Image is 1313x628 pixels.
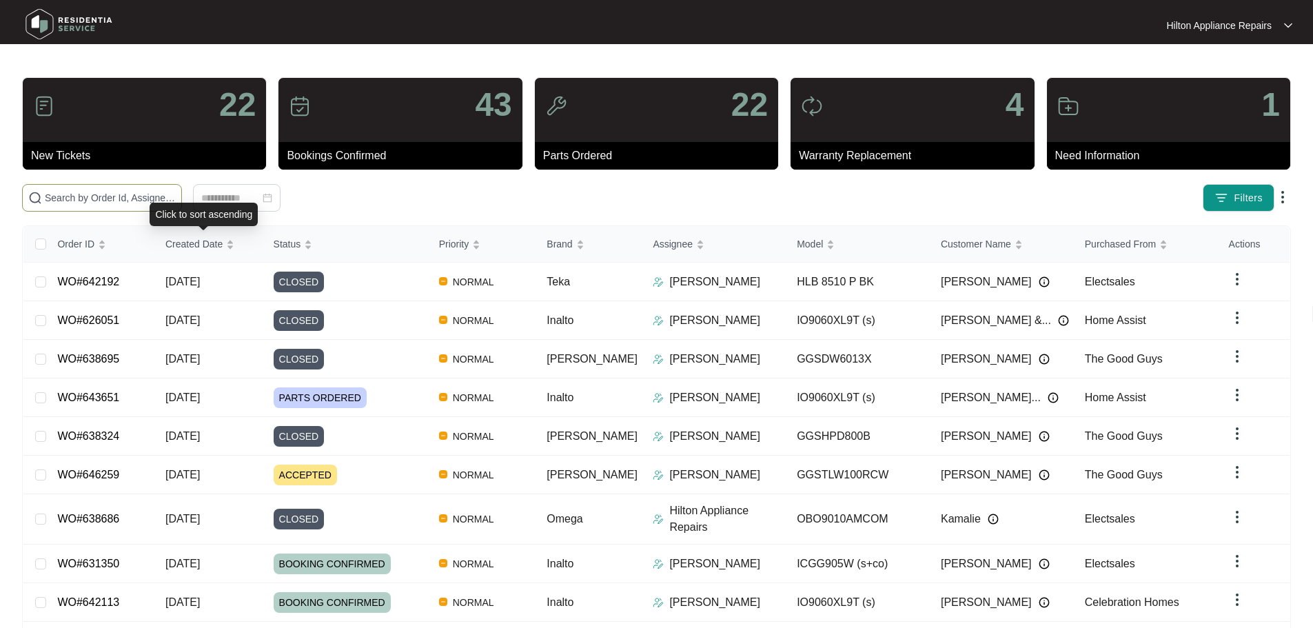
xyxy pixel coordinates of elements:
span: [PERSON_NAME] [941,594,1032,611]
a: WO#631350 [57,558,119,569]
img: filter icon [1214,191,1228,205]
th: Assignee [642,226,786,263]
span: Priority [439,236,469,252]
span: Celebration Homes [1085,596,1179,608]
img: Assigner Icon [653,276,664,287]
img: icon [33,95,55,117]
p: [PERSON_NAME] [669,312,760,329]
a: WO#638686 [57,513,119,525]
span: [DATE] [165,558,200,569]
span: [DATE] [165,596,200,608]
span: [DATE] [165,430,200,442]
span: Purchased From [1085,236,1156,252]
span: ACCEPTED [274,465,337,485]
td: GGSDW6013X [786,340,930,378]
th: Priority [428,226,536,263]
span: NORMAL [447,389,500,406]
a: WO#646259 [57,469,119,480]
a: WO#642113 [57,596,119,608]
td: HLB 8510 P BK [786,263,930,301]
img: dropdown arrow [1229,509,1245,525]
span: [PERSON_NAME] &... [941,312,1051,329]
button: filter iconFilters [1203,184,1274,212]
span: Status [274,236,301,252]
span: NORMAL [447,312,500,329]
th: Status [263,226,428,263]
span: [PERSON_NAME]... [941,389,1041,406]
span: Inalto [547,596,573,608]
span: Home Assist [1085,392,1146,403]
span: [PERSON_NAME] [941,556,1032,572]
img: dropdown arrow [1284,22,1292,29]
p: [PERSON_NAME] [669,467,760,483]
span: Kamalie [941,511,981,527]
p: Warranty Replacement [799,148,1034,164]
span: [DATE] [165,513,200,525]
img: Assigner Icon [653,392,664,403]
img: Vercel Logo [439,598,447,606]
img: Assigner Icon [653,354,664,365]
p: Parts Ordered [543,148,778,164]
p: Hilton Appliance Repairs [669,503,786,536]
span: [DATE] [165,353,200,365]
p: 1 [1261,88,1280,121]
span: Teka [547,276,570,287]
span: Customer Name [941,236,1011,252]
span: CLOSED [274,349,325,369]
span: [PERSON_NAME] [547,430,638,442]
span: [PERSON_NAME] [941,428,1032,445]
img: Info icon [1039,558,1050,569]
td: OBO9010AMCOM [786,494,930,545]
span: Order ID [57,236,94,252]
span: NORMAL [447,274,500,290]
img: dropdown arrow [1229,553,1245,569]
span: Inalto [547,392,573,403]
span: [PERSON_NAME] [941,351,1032,367]
p: [PERSON_NAME] [669,428,760,445]
p: 4 [1006,88,1024,121]
th: Order ID [46,226,154,263]
img: Info icon [1039,597,1050,608]
span: PARTS ORDERED [274,387,367,408]
img: dropdown arrow [1229,425,1245,442]
img: dropdown arrow [1229,387,1245,403]
img: icon [1057,95,1079,117]
span: The Good Guys [1085,353,1163,365]
p: 22 [219,88,256,121]
p: Hilton Appliance Repairs [1166,19,1272,32]
td: IO9060XL9T (s) [786,378,930,417]
p: Bookings Confirmed [287,148,522,164]
th: Actions [1218,226,1290,263]
span: Inalto [547,314,573,326]
img: dropdown arrow [1229,591,1245,608]
a: WO#643651 [57,392,119,403]
td: IO9060XL9T (s) [786,301,930,340]
span: NORMAL [447,351,500,367]
img: search-icon [28,191,42,205]
span: [PERSON_NAME] [941,274,1032,290]
img: icon [289,95,311,117]
th: Purchased From [1074,226,1218,263]
span: NORMAL [447,556,500,572]
p: [PERSON_NAME] [669,556,760,572]
img: Info icon [1058,315,1069,326]
img: dropdown arrow [1229,271,1245,287]
p: 22 [731,88,768,121]
span: BOOKING CONFIRMED [274,592,391,613]
img: Vercel Logo [439,470,447,478]
td: GGSTLW100RCW [786,456,930,494]
span: The Good Guys [1085,469,1163,480]
a: WO#626051 [57,314,119,326]
span: Created Date [165,236,223,252]
span: CLOSED [274,509,325,529]
span: NORMAL [447,594,500,611]
img: Vercel Logo [439,277,447,285]
img: Info icon [1048,392,1059,403]
img: residentia service logo [21,3,117,45]
span: [DATE] [165,276,200,287]
span: NORMAL [447,511,500,527]
p: [PERSON_NAME] [669,594,760,611]
img: Info icon [1039,354,1050,365]
p: New Tickets [31,148,266,164]
input: Search by Order Id, Assignee Name, Customer Name, Brand and Model [45,190,176,205]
